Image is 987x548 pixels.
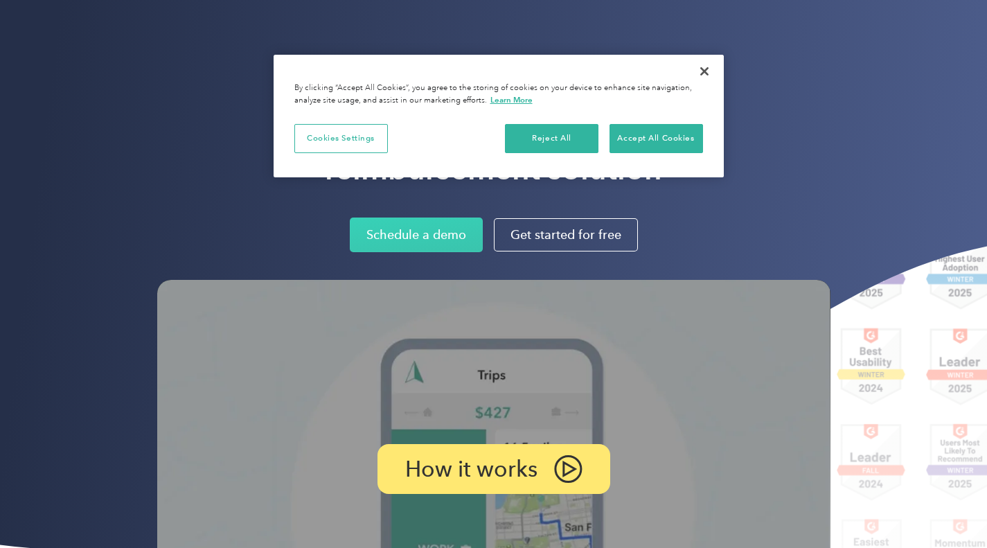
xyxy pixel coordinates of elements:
p: How it works [405,461,537,477]
button: Reject All [505,124,598,153]
a: More information about your privacy, opens in a new tab [490,95,533,105]
a: Get started for free [494,218,638,251]
button: Accept All Cookies [610,124,703,153]
button: Close [689,56,720,87]
div: Cookie banner [274,55,724,177]
div: Privacy [274,55,724,177]
a: Schedule a demo [350,218,483,252]
div: By clicking “Accept All Cookies”, you agree to the storing of cookies on your device to enhance s... [294,82,703,107]
button: Cookies Settings [294,124,388,153]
